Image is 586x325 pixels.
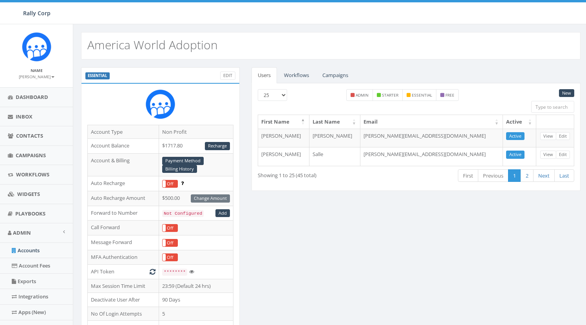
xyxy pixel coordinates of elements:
a: Billing History [162,165,197,173]
th: Email: activate to sort column ascending [360,115,503,129]
td: 23:59 (Default 24 hrs) [159,279,233,293]
small: starter [382,92,398,98]
td: [PERSON_NAME] [309,129,361,147]
td: Deactivate User After [88,293,159,307]
td: [PERSON_NAME][EMAIL_ADDRESS][DOMAIN_NAME] [360,147,503,166]
span: Workflows [16,171,49,178]
th: First Name: activate to sort column descending [258,115,309,129]
a: First [458,169,478,182]
a: Recharge [205,142,230,150]
td: 5 [159,307,233,321]
div: OnOff [162,180,178,188]
span: Admin [13,229,31,236]
a: Edit [556,151,570,159]
div: OnOff [162,224,178,232]
small: essential [412,92,432,98]
div: OnOff [162,253,178,261]
a: Previous [478,169,508,182]
div: Showing 1 to 25 (45 total) [258,169,383,179]
label: ESSENTIAL [85,72,110,79]
span: Rally Corp [23,9,51,17]
td: Non Profit [159,125,233,139]
div: OnOff [162,239,178,247]
label: Off [163,224,177,232]
img: Icon_1.png [22,32,51,61]
a: Campaigns [316,67,354,83]
a: Last [554,169,574,182]
td: Account Balance [88,139,159,154]
a: View [540,151,556,159]
small: [PERSON_NAME] [19,74,54,79]
small: free [445,92,454,98]
td: Auto Recharge Amount [88,191,159,206]
a: 1 [508,169,521,182]
span: Enable to prevent campaign failure. [181,180,184,187]
a: [PERSON_NAME] [19,73,54,80]
td: No Of Login Attempts [88,307,159,321]
label: Off [163,254,177,261]
label: Off [163,180,177,187]
td: Account & Billing [88,153,159,176]
small: admin [356,92,369,98]
small: Name [31,68,43,73]
td: $1717.80 [159,139,233,154]
h2: America World Adoption [87,38,218,51]
a: Edit [556,132,570,140]
a: View [540,132,556,140]
span: Dashboard [16,93,48,101]
a: Add [215,209,230,217]
span: Contacts [16,132,43,139]
span: Campaigns [16,152,46,159]
td: Salle [309,147,361,166]
span: Widgets [17,190,40,198]
i: Generate New Token [150,269,156,274]
td: API Token [88,265,159,279]
a: New [559,89,574,97]
td: $500.00 [159,191,233,206]
a: Edit [220,72,235,80]
td: Message Forward [88,235,159,250]
td: [PERSON_NAME] [258,147,309,166]
img: Rally_Corp_Icon.png [146,90,175,119]
a: Next [533,169,555,182]
td: 90 Days [159,293,233,307]
th: Active: activate to sort column ascending [503,115,536,129]
span: Inbox [16,113,33,120]
a: Payment Method [162,157,204,165]
a: Workflows [278,67,315,83]
td: Call Forward [88,221,159,235]
code: Not Configured [162,210,204,217]
td: Auto Recharge [88,176,159,191]
td: Forward to Number [88,206,159,221]
a: Active [506,132,525,140]
td: [PERSON_NAME][EMAIL_ADDRESS][DOMAIN_NAME] [360,129,503,147]
td: [PERSON_NAME] [258,129,309,147]
span: Playbooks [15,210,45,217]
td: Max Session Time Limit [88,279,159,293]
label: Off [163,239,177,246]
td: Account Type [88,125,159,139]
th: Last Name: activate to sort column ascending [309,115,361,129]
input: Type to search [531,101,574,113]
a: Users [251,67,277,83]
a: Active [506,151,525,159]
a: 2 [521,169,534,182]
td: MFA Authentication [88,250,159,265]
